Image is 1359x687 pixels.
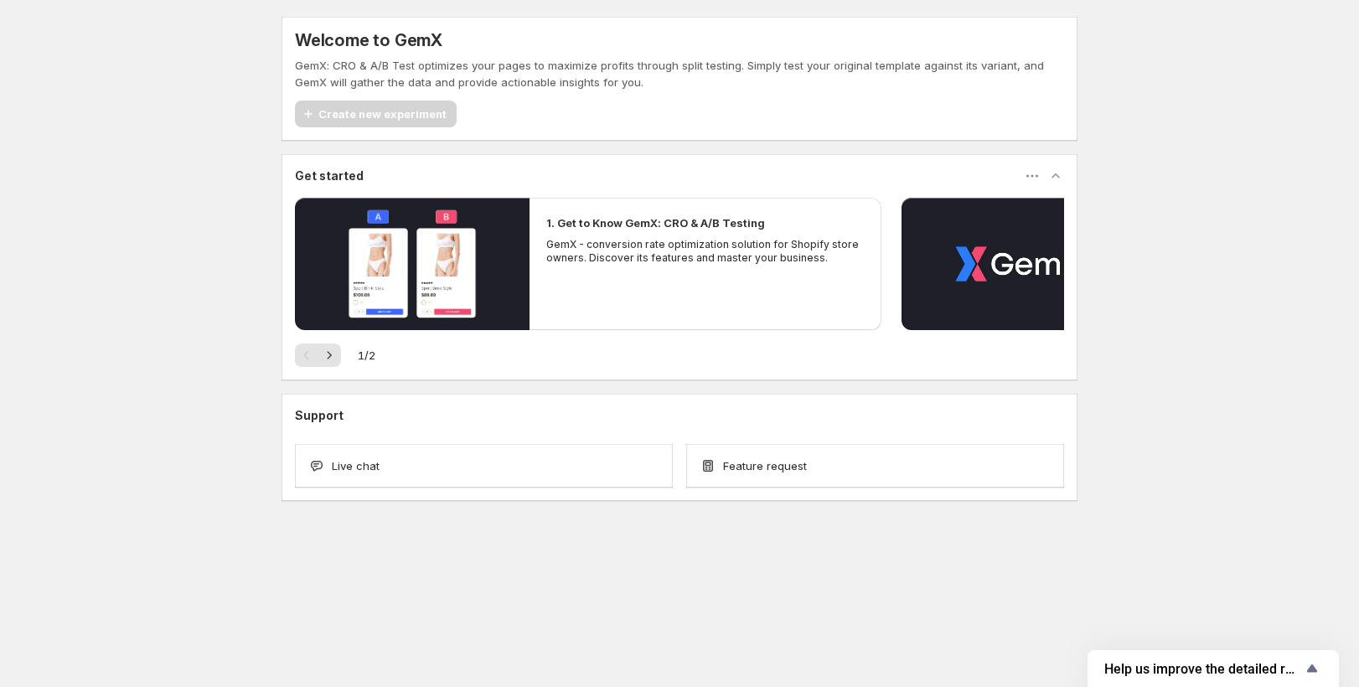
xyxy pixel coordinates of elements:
span: Help us improve the detailed report for A/B campaigns [1104,661,1302,677]
h3: Support [295,407,344,424]
p: GemX: CRO & A/B Test optimizes your pages to maximize profits through split testing. Simply test ... [295,57,1064,90]
span: 1 / 2 [358,347,375,364]
span: Live chat [332,457,380,474]
h2: 1. Get to Know GemX: CRO & A/B Testing [546,214,765,231]
h5: Welcome to GemX [295,30,442,50]
p: GemX - conversion rate optimization solution for Shopify store owners. Discover its features and ... [546,238,865,265]
button: Show survey - Help us improve the detailed report for A/B campaigns [1104,659,1322,679]
span: Feature request [723,457,807,474]
h3: Get started [295,168,364,184]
